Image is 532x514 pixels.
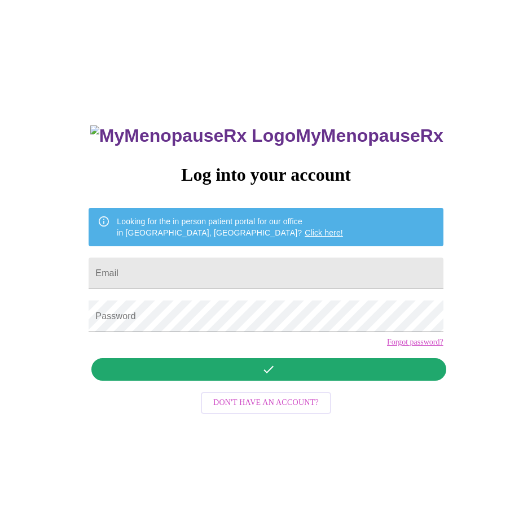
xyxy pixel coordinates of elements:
div: Looking for the in person patient portal for our office in [GEOGRAPHIC_DATA], [GEOGRAPHIC_DATA]? [117,211,343,243]
h3: MyMenopauseRx [90,125,443,146]
h3: Log into your account [89,164,443,185]
a: Click here! [305,228,343,237]
img: MyMenopauseRx Logo [90,125,296,146]
button: Don't have an account? [201,392,331,414]
a: Forgot password? [387,338,443,347]
span: Don't have an account? [213,396,319,410]
a: Don't have an account? [198,397,334,407]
